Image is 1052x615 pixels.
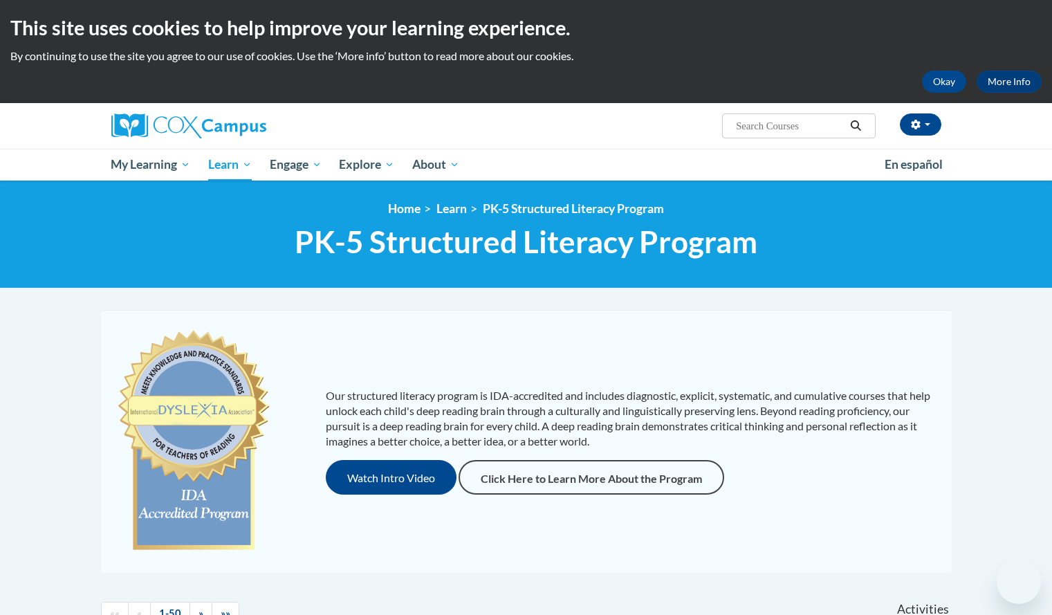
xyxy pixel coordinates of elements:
input: Search Courses [735,118,845,134]
a: Home [388,201,421,216]
iframe: Button to launch messaging window [997,560,1041,604]
span: En español [885,157,943,172]
button: Okay [922,71,966,93]
span: My Learning [111,156,190,173]
a: Cox Campus [111,113,374,138]
a: Explore [330,149,403,181]
a: PK-5 Structured Literacy Program [483,201,664,216]
p: By continuing to use the site you agree to our use of cookies. Use the ‘More info’ button to read... [10,48,1042,64]
a: En español [876,150,952,179]
a: Click Here to Learn More About the Program [459,460,724,495]
p: Our structured literacy program is IDA-accredited and includes diagnostic, explicit, systematic, ... [326,388,938,449]
a: About [403,149,468,181]
span: Explore [339,156,394,173]
button: Account Settings [900,113,941,136]
a: Engage [261,149,331,181]
img: Cox Campus [111,113,266,138]
span: Engage [270,156,322,173]
span: About [412,156,459,173]
div: Main menu [91,149,962,181]
h2: This site uses cookies to help improve your learning experience. [10,14,1042,42]
a: More Info [977,71,1042,93]
a: Learn [199,149,261,181]
span: Learn [208,156,252,173]
img: c477cda6-e343-453b-bfce-d6f9e9818e1c.png [115,324,273,559]
a: My Learning [102,149,200,181]
span: PK-5 Structured Literacy Program [295,223,757,260]
a: Learn [436,201,467,216]
button: Search [845,118,866,134]
button: Watch Intro Video [326,460,456,495]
